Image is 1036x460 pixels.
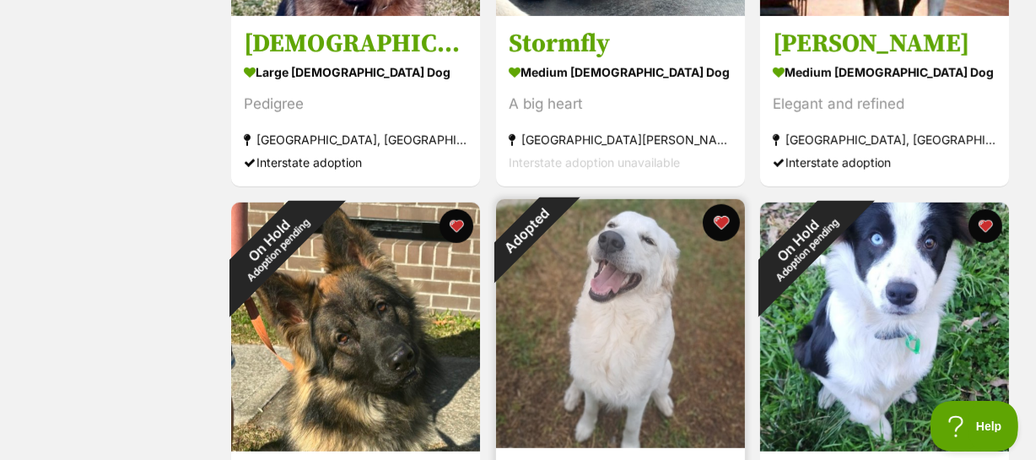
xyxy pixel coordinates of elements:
[760,15,1009,187] a: [PERSON_NAME] medium [DEMOGRAPHIC_DATA] Dog Elegant and refined [GEOGRAPHIC_DATA], [GEOGRAPHIC_DA...
[244,28,467,60] h3: [DEMOGRAPHIC_DATA]
[509,28,732,60] h3: Stormfly
[760,438,1009,455] a: On HoldAdoption pending
[773,28,996,60] h3: [PERSON_NAME]
[440,209,473,243] button: favourite
[509,60,732,84] div: medium [DEMOGRAPHIC_DATA] Dog
[774,216,842,284] span: Adoption pending
[199,170,347,318] div: On Hold
[773,128,996,151] div: [GEOGRAPHIC_DATA], [GEOGRAPHIC_DATA]
[496,199,745,448] img: Daizy
[509,128,732,151] div: [GEOGRAPHIC_DATA][PERSON_NAME], [GEOGRAPHIC_DATA]
[702,204,739,241] button: favourite
[773,151,996,174] div: Interstate adoption
[244,128,467,151] div: [GEOGRAPHIC_DATA], [GEOGRAPHIC_DATA]
[760,203,1009,452] img: Colin
[969,209,1002,243] button: favourite
[509,155,680,170] span: Interstate adoption unavailable
[509,93,732,116] div: A big heart
[931,401,1019,452] iframe: Help Scout Beacon - Open
[472,176,580,284] div: Adopted
[496,15,745,187] a: Stormfly medium [DEMOGRAPHIC_DATA] Dog A big heart [GEOGRAPHIC_DATA][PERSON_NAME], [GEOGRAPHIC_DA...
[244,60,467,84] div: large [DEMOGRAPHIC_DATA] Dog
[244,93,467,116] div: Pedigree
[245,216,312,284] span: Adoption pending
[231,203,480,452] img: Tyson
[729,170,877,318] div: On Hold
[231,15,480,187] a: [DEMOGRAPHIC_DATA] large [DEMOGRAPHIC_DATA] Dog Pedigree [GEOGRAPHIC_DATA], [GEOGRAPHIC_DATA] Int...
[773,93,996,116] div: Elegant and refined
[231,438,480,455] a: On HoldAdoption pending
[244,151,467,174] div: Interstate adoption
[773,60,996,84] div: medium [DEMOGRAPHIC_DATA] Dog
[496,435,745,452] a: Adopted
